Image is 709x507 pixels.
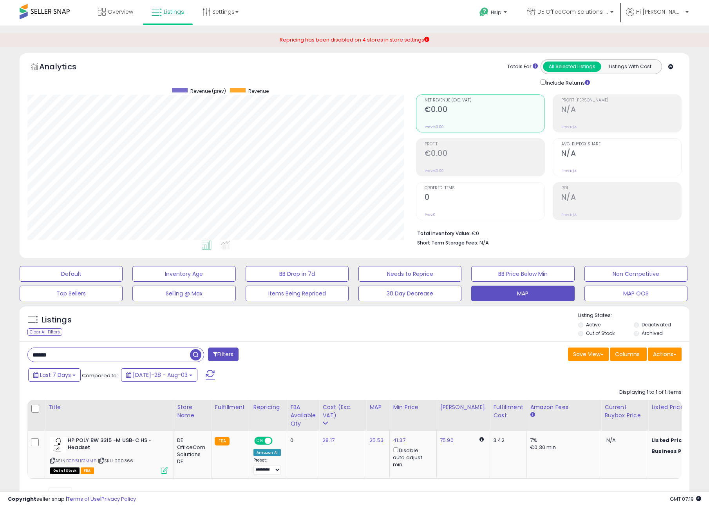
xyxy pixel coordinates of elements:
[425,98,544,103] span: Net Revenue (Exc. VAT)
[290,437,313,444] div: 0
[417,228,676,237] li: €0
[471,266,574,282] button: BB Price Below Min
[530,403,598,411] div: Amazon Fees
[530,444,595,451] div: €0.30 min
[642,321,671,328] label: Deactivated
[530,411,535,418] small: Amazon Fees.
[290,403,316,428] div: FBA Available Qty
[253,458,281,475] div: Preset:
[66,458,97,464] a: B095HC1MM9
[133,371,188,379] span: [DATE]-28 - Aug-03
[177,403,208,420] div: Store Name
[393,436,405,444] a: 41.37
[473,1,515,25] a: Help
[82,372,118,379] span: Compared to:
[651,447,695,455] b: Business Price:
[8,495,36,503] strong: Copyright
[101,495,136,503] a: Privacy Policy
[425,142,544,147] span: Profit
[626,8,689,25] a: Hi [PERSON_NAME]
[535,78,599,87] div: Include Returns
[121,368,197,382] button: [DATE]-28 - Aug-03
[425,149,544,159] h2: €0.00
[271,437,284,444] span: OFF
[417,239,478,246] b: Short Term Storage Fees:
[20,266,123,282] button: Default
[50,437,168,473] div: ASIN:
[48,403,170,411] div: Title
[33,490,90,497] span: Show: entries
[507,63,538,71] div: Totals For
[604,403,645,420] div: Current Buybox Price
[98,458,133,464] span: | SKU: 290366
[27,328,62,336] div: Clear All Filters
[493,437,521,444] div: 3.42
[215,437,229,445] small: FBA
[358,286,461,301] button: 30 Day Decrease
[615,350,640,358] span: Columns
[440,436,454,444] a: 75.90
[164,8,184,16] span: Listings
[190,88,226,94] span: Revenue (prev)
[471,286,574,301] button: MAP
[208,348,239,361] button: Filters
[561,149,681,159] h2: N/A
[561,212,577,217] small: Prev: N/A
[108,8,133,16] span: Overview
[39,61,92,74] h5: Analytics
[425,105,544,116] h2: €0.00
[561,193,681,203] h2: N/A
[543,62,601,72] button: All Selected Listings
[369,436,383,444] a: 25.53
[606,436,616,444] span: N/A
[253,403,284,411] div: Repricing
[253,449,281,456] div: Amazon AI
[393,446,430,469] div: Disable auto adjust min
[619,389,682,396] div: Displaying 1 to 1 of 1 items
[67,495,100,503] a: Terms of Use
[530,437,595,444] div: 7%
[568,348,609,361] button: Save View
[479,239,489,246] span: N/A
[358,266,461,282] button: Needs to Reprice
[584,286,687,301] button: MAP OOS
[322,436,335,444] a: 28.17
[561,142,681,147] span: Avg. Buybox Share
[81,467,94,474] span: FBA
[584,266,687,282] button: Non Competitive
[20,286,123,301] button: Top Sellers
[369,403,386,411] div: MAP
[648,348,682,361] button: Actions
[280,36,429,44] div: Repricing has been disabled on 4 stores in store settings
[322,403,363,420] div: Cost (Exc. VAT)
[601,62,659,72] button: Listings With Cost
[578,312,689,319] p: Listing States:
[68,437,163,453] b: HP POLY BW 3315 -M USB-C HS - Headset
[42,315,72,326] h5: Listings
[417,230,470,237] b: Total Inventory Value:
[425,125,444,129] small: Prev: €0.00
[561,105,681,116] h2: N/A
[393,403,433,411] div: Min Price
[425,193,544,203] h2: 0
[425,212,436,217] small: Prev: 0
[642,330,663,337] label: Archived
[610,348,647,361] button: Columns
[215,403,246,411] div: Fulfillment
[537,8,608,16] span: DE OfficeCom Solutions DE
[561,186,681,190] span: ROI
[491,9,501,16] span: Help
[50,467,80,474] span: All listings that are currently out of stock and unavailable for purchase on Amazon
[440,403,487,411] div: [PERSON_NAME]
[177,437,205,465] div: DE OfficeCom Solutions DE
[425,168,444,173] small: Prev: €0.00
[636,8,683,16] span: Hi [PERSON_NAME]
[40,371,71,379] span: Last 7 Days
[651,436,687,444] b: Listed Price:
[8,496,136,503] div: seller snap | |
[50,437,66,453] img: 31TwWDqhxcL._SL40_.jpg
[586,321,600,328] label: Active
[246,286,349,301] button: Items Being Repriced
[255,437,265,444] span: ON
[586,330,615,337] label: Out of Stock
